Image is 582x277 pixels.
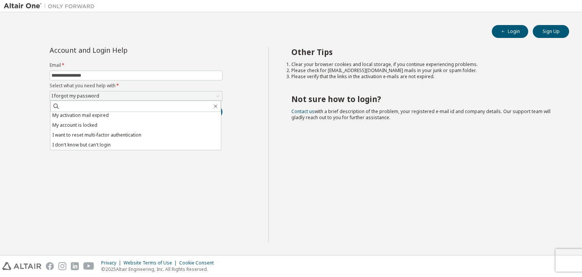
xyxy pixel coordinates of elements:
[179,260,218,266] div: Cookie Consent
[71,262,79,270] img: linkedin.svg
[291,47,556,57] h2: Other Tips
[291,61,556,68] li: Clear your browser cookies and local storage, if you continue experiencing problems.
[50,83,222,89] label: Select what you need help with
[101,260,124,266] div: Privacy
[2,262,41,270] img: altair_logo.svg
[492,25,528,38] button: Login
[101,266,218,272] p: © 2025 Altair Engineering, Inc. All Rights Reserved.
[83,262,94,270] img: youtube.svg
[291,68,556,74] li: Please check for [EMAIL_ADDRESS][DOMAIN_NAME] mails in your junk or spam folder.
[4,2,99,10] img: Altair One
[50,92,100,100] div: I forgot my password
[50,62,222,68] label: Email
[533,25,569,38] button: Sign Up
[124,260,179,266] div: Website Terms of Use
[50,47,188,53] div: Account and Login Help
[58,262,66,270] img: instagram.svg
[50,110,221,120] li: My activation mail expired
[46,262,54,270] img: facebook.svg
[291,74,556,80] li: Please verify that the links in the activation e-mails are not expired.
[50,91,222,101] div: I forgot my password
[291,94,556,104] h2: Not sure how to login?
[291,108,551,121] span: with a brief description of the problem, your registered e-mail id and company details. Our suppo...
[291,108,314,115] a: Contact us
